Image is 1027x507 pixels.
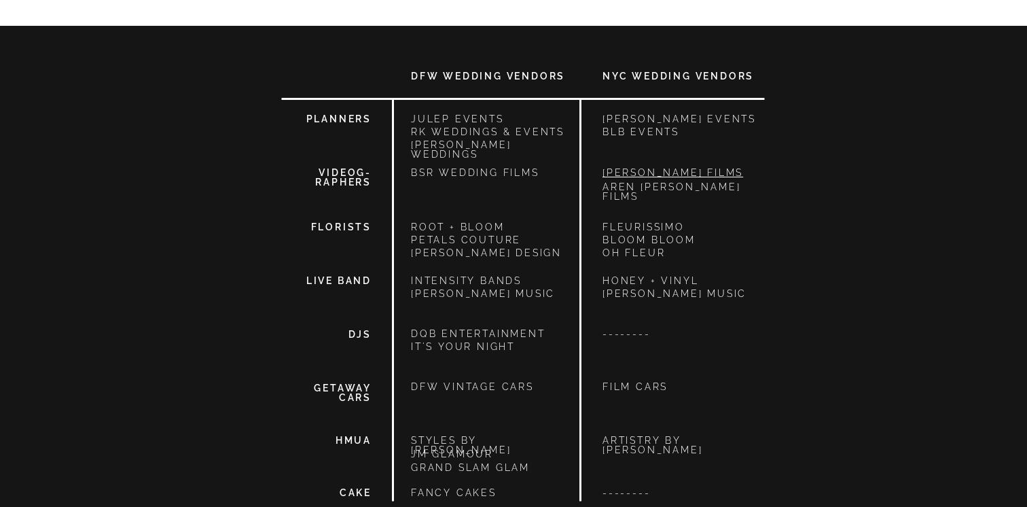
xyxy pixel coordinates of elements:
a: JM GLAMOUR [411,449,573,462]
a: [PERSON_NAME] MUSIC [411,289,573,302]
p: LIVE BAND [262,276,372,289]
p: NYC WEDDING VENDORS [602,71,764,84]
a: DFW VINTAGE CARS [411,382,573,395]
a: FILM CARS [602,382,764,395]
a: IT'S YOUR NIGHT [411,342,573,355]
a: PETALS COUTURE [411,235,573,248]
p: [PERSON_NAME] FILMS [602,168,764,181]
p: HMUA [262,436,372,449]
a: INTENSITY BANDS [411,276,573,289]
p: BLB EVENTS [602,127,764,140]
p: GETAWAY CARS [262,383,372,395]
p: ARTISTRY BY [PERSON_NAME] [602,436,764,449]
a: OH FLEUR [602,248,764,261]
a: FLORISTS [262,222,372,235]
p: BSR WEDDING FILMS [411,168,573,181]
p: -------- [602,488,764,501]
p: CAKE [262,488,372,501]
a: STYLES BY [PERSON_NAME] [411,436,573,449]
p: [PERSON_NAME] WEDDINGS [411,140,573,153]
p: -------- [602,329,764,342]
a: HONEY + VINYL [602,276,764,289]
a: [PERSON_NAME] MUSIC [602,289,764,302]
a: JULEP EVENTS [411,114,573,127]
p: [PERSON_NAME] EVENTS [602,114,764,127]
a: RK WEDDINGS & EVENTS [411,127,573,140]
p: DFW WEDDING VENDORS [411,71,578,84]
p: VIDEOG- RAPHERS [262,168,372,181]
p: AREN [PERSON_NAME] FILMS [602,182,764,195]
p: PLANNERS [262,114,372,127]
a: DQB ENTERTAINMENT [411,329,573,342]
p: DJS [262,330,372,342]
a: GRAND SLAM GLAM [411,463,573,476]
a: ROOT + BLOOM [411,222,573,235]
a: FANCY CAKES [411,488,573,501]
a: [PERSON_NAME] DESIGN [411,248,573,261]
a: Fleurissimo [602,222,764,235]
a: BLOOM BLOOM [602,235,764,248]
